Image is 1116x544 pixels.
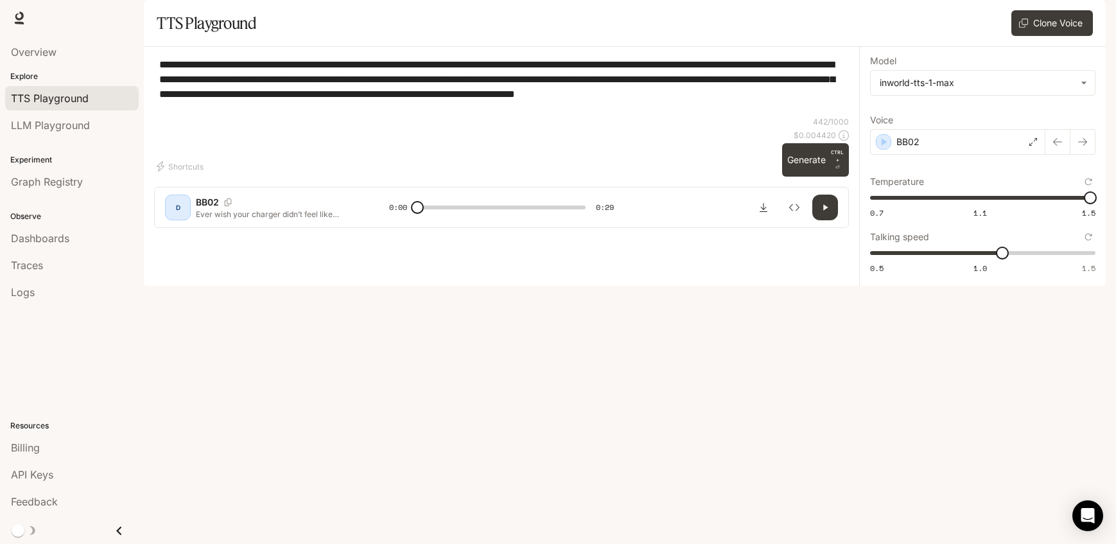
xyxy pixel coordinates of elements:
span: 1.1 [973,207,987,218]
div: Open Intercom Messenger [1072,500,1103,531]
span: 0:00 [389,201,407,214]
p: 442 / 1000 [813,116,849,127]
p: CTRL + [831,148,844,164]
p: Temperature [870,177,924,186]
span: 0:29 [596,201,614,214]
button: Reset to default [1081,230,1095,244]
p: $ 0.004420 [794,130,836,141]
button: Copy Voice ID [219,198,237,206]
button: Inspect [781,195,807,220]
p: BB02 [896,136,920,148]
h1: TTS Playground [157,10,256,36]
button: GenerateCTRL +⏎ [782,143,849,177]
p: ⏎ [831,148,844,171]
p: Talking speed [870,233,929,241]
div: inworld-tts-1-max [880,76,1074,89]
span: 1.5 [1082,263,1095,274]
button: Clone Voice [1011,10,1093,36]
p: BB02 [196,196,219,209]
button: Shortcuts [154,156,209,177]
span: 0.5 [870,263,884,274]
div: D [168,197,188,218]
span: 1.0 [973,263,987,274]
button: Reset to default [1081,175,1095,189]
p: Model [870,57,896,66]
span: 1.5 [1082,207,1095,218]
button: Download audio [751,195,776,220]
div: inworld-tts-1-max [871,71,1095,95]
span: 0.7 [870,207,884,218]
p: Voice [870,116,893,125]
p: Ever wish your charger didn’t feel like carrying a brick? Meet the world’s slimmest magnetic powe... [196,209,358,220]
